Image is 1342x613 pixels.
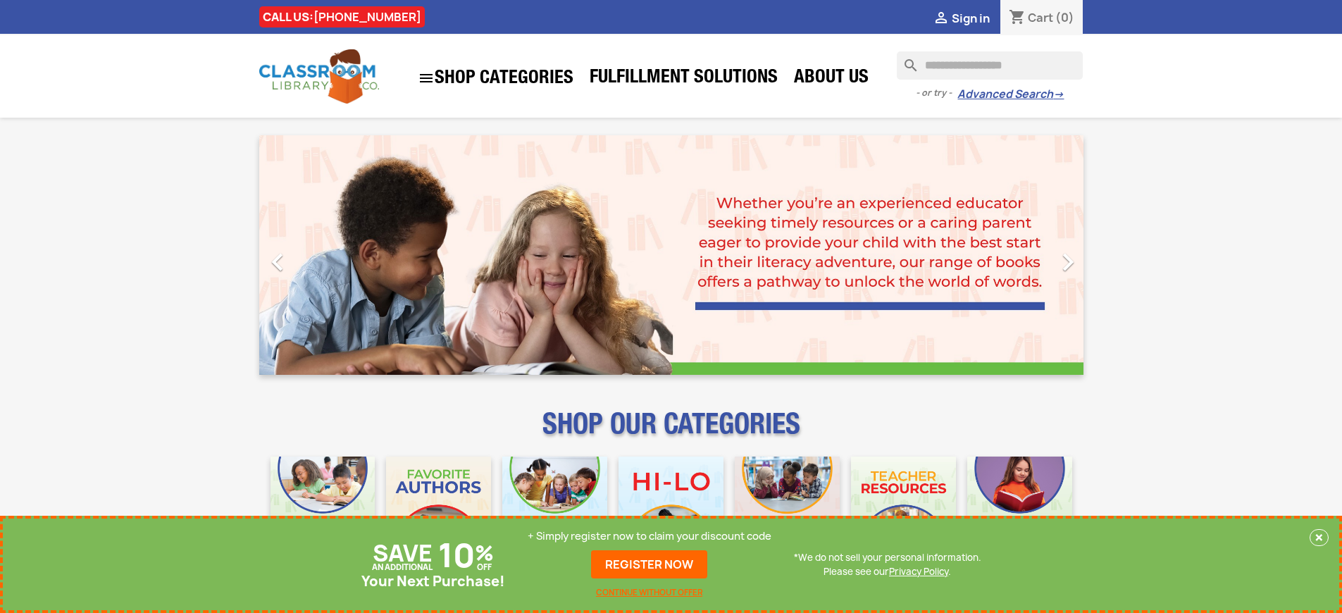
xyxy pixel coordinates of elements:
i: search [897,51,914,68]
img: CLC_Bulk_Mobile.jpg [271,457,375,562]
span: (0) [1055,10,1074,25]
a: [PHONE_NUMBER] [313,9,421,25]
span: - or try - [916,86,957,100]
a: SHOP CATEGORIES [411,63,580,94]
img: CLC_Teacher_Resources_Mobile.jpg [851,457,956,562]
img: CLC_Fiction_Nonfiction_Mobile.jpg [735,457,840,562]
img: CLC_Dyslexia_Mobile.jpg [967,457,1072,562]
p: SHOP OUR CATEGORIES [259,420,1083,445]
img: CLC_Favorite_Authors_Mobile.jpg [386,457,491,562]
img: CLC_HiLo_Mobile.jpg [619,457,723,562]
span: Cart [1028,10,1053,25]
a:  Sign in [933,11,990,26]
a: Next [959,135,1083,375]
a: About Us [787,65,876,93]
img: CLC_Phonics_And_Decodables_Mobile.jpg [502,457,607,562]
div: CALL US: [259,6,425,27]
a: Previous [259,135,383,375]
input: Search [897,51,1083,80]
i:  [1050,244,1086,280]
i:  [260,244,295,280]
i: shopping_cart [1009,10,1026,27]
span: → [1053,87,1064,101]
span: Sign in [952,11,990,26]
a: Advanced Search→ [957,87,1064,101]
a: Fulfillment Solutions [583,65,785,93]
i:  [418,70,435,87]
i:  [933,11,950,27]
ul: Carousel container [259,135,1083,375]
img: Classroom Library Company [259,49,379,104]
